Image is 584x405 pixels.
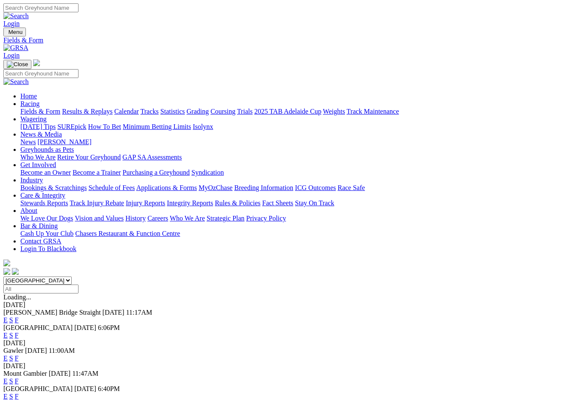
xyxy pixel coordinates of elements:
a: F [15,316,19,324]
div: Wagering [20,123,581,131]
div: Get Involved [20,169,581,176]
a: Stay On Track [295,199,334,207]
a: Industry [20,176,43,184]
span: Mount Gambier [3,370,47,377]
a: [DATE] Tips [20,123,56,130]
a: Bookings & Scratchings [20,184,87,191]
img: Search [3,78,29,86]
a: Track Injury Rebate [70,199,124,207]
a: History [125,215,146,222]
a: Results & Replays [62,108,112,115]
a: Coursing [211,108,236,115]
button: Toggle navigation [3,60,31,69]
a: Care & Integrity [20,192,65,199]
input: Search [3,3,79,12]
a: Greyhounds as Pets [20,146,74,153]
a: Cash Up Your Club [20,230,73,237]
a: Schedule of Fees [88,184,135,191]
a: Tracks [140,108,159,115]
a: Calendar [114,108,139,115]
div: [DATE] [3,362,581,370]
a: Contact GRSA [20,237,61,245]
div: Care & Integrity [20,199,581,207]
a: News [20,138,36,145]
span: 6:06PM [98,324,120,331]
img: Close [7,61,28,68]
a: Login To Blackbook [20,245,76,252]
img: logo-grsa-white.png [3,260,10,266]
a: ICG Outcomes [295,184,336,191]
a: Privacy Policy [246,215,286,222]
a: Login [3,20,20,27]
a: Get Involved [20,161,56,168]
a: S [9,377,13,385]
a: F [15,332,19,339]
div: Bar & Dining [20,230,581,237]
a: Minimum Betting Limits [123,123,191,130]
span: 11:00AM [49,347,75,354]
div: Racing [20,108,581,115]
a: Track Maintenance [347,108,399,115]
a: Careers [147,215,168,222]
a: Isolynx [193,123,213,130]
a: Become an Owner [20,169,71,176]
a: S [9,355,13,362]
div: News & Media [20,138,581,146]
a: Fields & Form [3,36,581,44]
span: Menu [8,29,22,35]
a: Racing [20,100,39,107]
span: [GEOGRAPHIC_DATA] [3,385,73,392]
a: About [20,207,37,214]
span: [GEOGRAPHIC_DATA] [3,324,73,331]
a: Bar & Dining [20,222,58,229]
a: E [3,316,8,324]
a: Fields & Form [20,108,60,115]
a: Weights [323,108,345,115]
a: Trials [237,108,253,115]
a: Injury Reports [126,199,165,207]
a: Applications & Forms [136,184,197,191]
a: Breeding Information [234,184,293,191]
a: E [3,355,8,362]
a: E [3,393,8,400]
div: [DATE] [3,301,581,309]
span: 11:17AM [126,309,152,316]
input: Select date [3,285,79,293]
a: Who We Are [170,215,205,222]
a: E [3,377,8,385]
span: [DATE] [102,309,124,316]
div: [DATE] [3,339,581,347]
img: GRSA [3,44,28,52]
a: Who We Are [20,154,56,161]
img: Search [3,12,29,20]
a: F [15,377,19,385]
a: Rules & Policies [215,199,261,207]
span: [DATE] [74,324,96,331]
a: S [9,332,13,339]
span: Gawler [3,347,23,354]
a: Vision and Values [75,215,124,222]
a: E [3,332,8,339]
a: [PERSON_NAME] [37,138,91,145]
a: Statistics [160,108,185,115]
a: GAP SA Assessments [123,154,182,161]
button: Toggle navigation [3,28,26,36]
a: 2025 TAB Adelaide Cup [254,108,321,115]
span: Loading... [3,293,31,301]
a: Grading [187,108,209,115]
a: F [15,393,19,400]
a: Chasers Restaurant & Function Centre [75,230,180,237]
img: twitter.svg [12,268,19,275]
a: Syndication [191,169,224,176]
a: S [9,393,13,400]
div: About [20,215,581,222]
a: SUREpick [57,123,86,130]
a: F [15,355,19,362]
a: Integrity Reports [167,199,213,207]
a: Purchasing a Greyhound [123,169,190,176]
a: Race Safe [337,184,365,191]
span: 11:47AM [72,370,98,377]
a: MyOzChase [199,184,233,191]
span: 6:40PM [98,385,120,392]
